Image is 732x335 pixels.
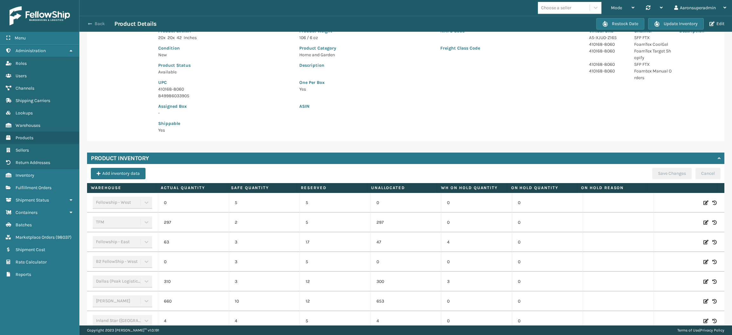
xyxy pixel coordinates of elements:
[299,62,574,69] p: Description
[299,51,433,58] p: Home and Garden
[16,135,33,140] span: Products
[370,193,441,213] td: 0
[16,147,29,153] span: Sellers
[158,86,292,92] p: 410168-8060
[589,41,627,48] p: 410168-8060
[596,18,644,30] button: Restock Date
[299,45,433,51] p: Product Category
[634,61,672,68] p: SFP FTX
[677,325,724,335] div: |
[158,79,292,86] p: UPC
[16,123,40,128] span: Warehouses
[299,79,574,86] p: One Per Box
[177,35,182,40] span: 42
[16,197,49,203] span: Shipment Status
[231,185,293,191] label: Safe Quantity
[677,328,699,332] a: Terms of Use
[16,173,34,178] span: Inventory
[589,61,627,68] p: 410168-8060
[306,200,365,206] p: 5
[229,291,300,311] td: 10
[589,34,627,41] p: AS-XJU0-Z165
[87,325,159,335] p: Copyright 2023 [PERSON_NAME]™ v 1.0.191
[85,21,114,27] button: Back
[158,110,292,116] p: -
[634,34,672,41] p: SFP FTX
[114,20,157,28] h3: Product Details
[229,272,300,291] td: 3
[634,41,672,48] p: FoamTex CoolGel
[441,193,512,213] td: 0
[512,193,583,213] td: 0
[370,252,441,272] td: 0
[158,232,229,252] td: 63
[541,4,571,11] div: Choose a seller
[301,185,363,191] label: Reserved
[16,210,37,215] span: Containers
[611,5,622,10] span: Mode
[91,185,153,191] label: Warehouse
[158,51,292,58] p: New
[16,185,51,190] span: Fulfillment Orders
[703,200,708,206] i: Edit
[299,35,318,40] span: 106 / 6 oz
[158,120,292,127] p: Shippable
[15,35,26,41] span: Menu
[158,62,292,69] p: Product Status
[299,86,574,92] p: Yes
[700,328,724,332] a: Privacy Policy
[158,252,229,272] td: 0
[306,239,365,245] p: 17
[167,35,175,40] span: 20 x
[161,185,223,191] label: Actual Quantity
[512,213,583,232] td: 0
[581,185,643,191] label: On Hold Reason
[708,21,726,27] button: Edit
[703,318,708,324] i: Edit
[370,272,441,291] td: 300
[16,222,32,228] span: Batches
[712,318,717,324] i: Inventory History
[184,35,197,40] span: Inches
[16,110,33,116] span: Lookups
[703,219,708,226] i: Edit
[16,272,31,277] span: Reports
[16,160,50,165] span: Return Addresses
[16,247,45,252] span: Shipment Cost
[441,232,512,252] td: 4
[703,278,708,285] i: Edit
[306,278,365,285] p: 12
[306,259,365,265] p: 5
[634,68,672,81] p: Foamtex Manual Orders
[306,318,365,324] p: 5
[91,154,149,162] h4: Product Inventory
[158,213,229,232] td: 297
[712,298,717,304] i: Inventory History
[370,213,441,232] td: 297
[370,291,441,311] td: 653
[158,311,229,331] td: 4
[441,213,512,232] td: 0
[695,168,721,179] button: Cancel
[703,239,708,245] i: Edit
[16,259,47,265] span: Rate Calculator
[306,219,365,226] p: 5
[16,48,46,53] span: Administration
[712,219,717,226] i: Inventory History
[648,18,704,30] button: Update Inventory
[158,127,292,133] p: Yes
[299,103,574,110] p: ASIN
[56,235,71,240] span: ( 98037 )
[158,69,292,75] p: Available
[229,311,300,331] td: 4
[634,48,672,61] p: FoamTex Target Shopify
[91,168,146,179] button: Add inventory data
[158,103,292,110] p: Assigned Box
[512,311,583,331] td: 0
[16,98,50,103] span: Shipping Carriers
[589,48,627,54] p: 410168-8060
[371,185,433,191] label: Unallocated
[712,278,717,285] i: Inventory History
[440,45,574,51] p: Freight Class Code
[16,85,34,91] span: Channels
